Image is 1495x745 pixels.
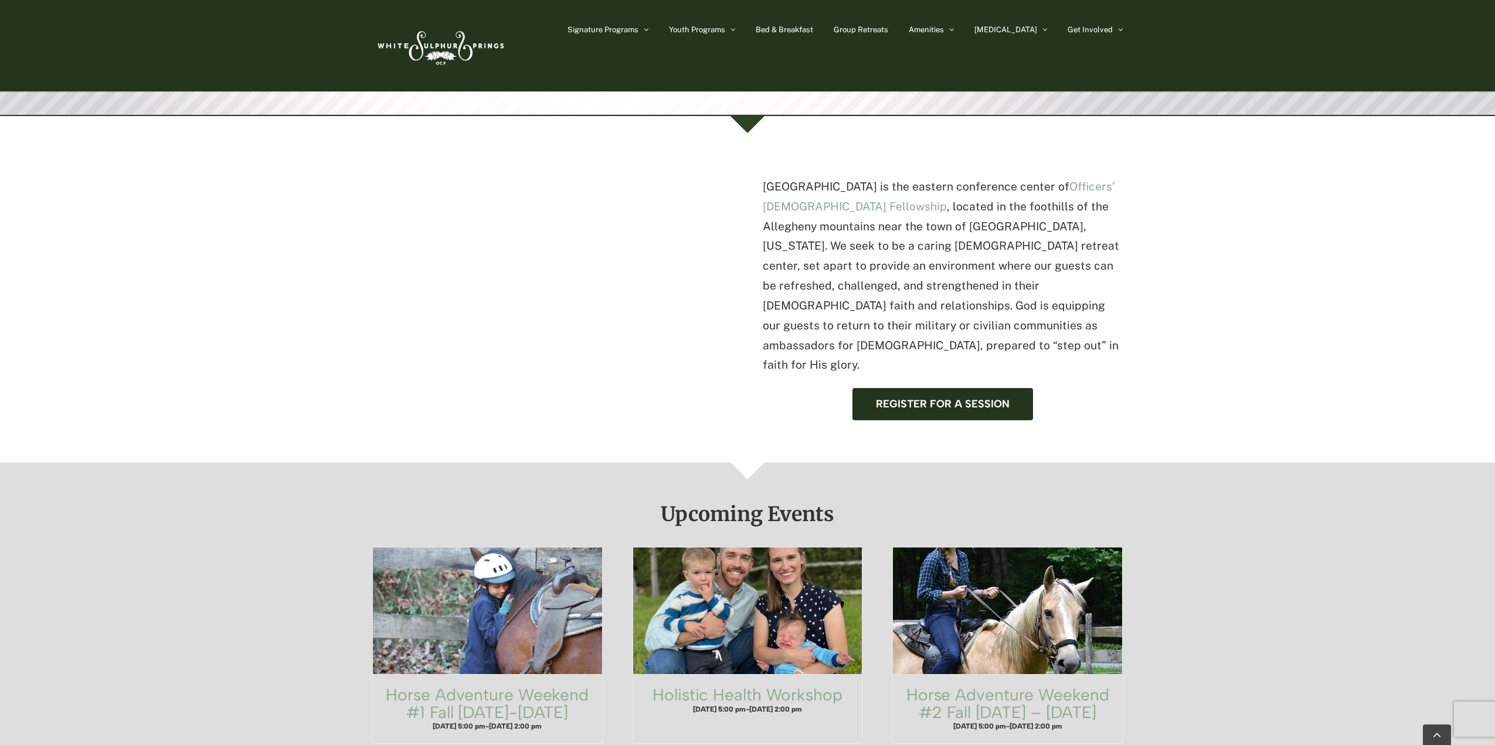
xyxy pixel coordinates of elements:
h4: - [645,704,851,715]
a: Register [852,388,1033,420]
a: Holistic Health Workshop [653,685,842,705]
span: [DATE] 5:00 pm [433,722,485,730]
span: Group Retreats [834,26,888,33]
h2: Upcoming Events [372,504,1123,525]
a: Horse Adventure Weekend #1 Fall Wednesday-Friday [373,547,602,674]
a: Officers’ [DEMOGRAPHIC_DATA] Fellowship [763,180,1115,213]
span: Bed & Breakfast [756,26,813,33]
p: [GEOGRAPHIC_DATA] is the eastern conference center of , located in the foothills of the Allegheny... [763,177,1123,375]
a: Horse Adventure Weekend #2 Fall [DATE] – [DATE] [906,685,1109,722]
h4: - [385,721,590,732]
h4: - [905,721,1110,732]
a: Horse Adventure Weekend #2 Fall Friday – Sunday [893,547,1122,674]
span: Amenities [909,26,944,33]
img: White Sulphur Springs Logo [372,18,507,73]
span: [DATE] 2:00 pm [749,705,802,713]
span: Youth Programs [669,26,725,33]
span: [DATE] 2:00 pm [489,722,542,730]
span: Signature Programs [568,26,638,33]
a: Holistic Health Workshop [633,547,862,674]
a: Horse Adventure Weekend #1 Fall [DATE]-[DATE] [386,685,589,722]
span: Get Involved [1068,26,1113,33]
span: Register for a session [876,398,1010,410]
span: [DATE] 5:00 pm [693,705,746,713]
span: [MEDICAL_DATA] [974,26,1037,33]
iframe: Summer Programs at White Sulphur Springs [372,162,724,373]
span: [DATE] 5:00 pm [953,722,1006,730]
span: [DATE] 2:00 pm [1010,722,1062,730]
